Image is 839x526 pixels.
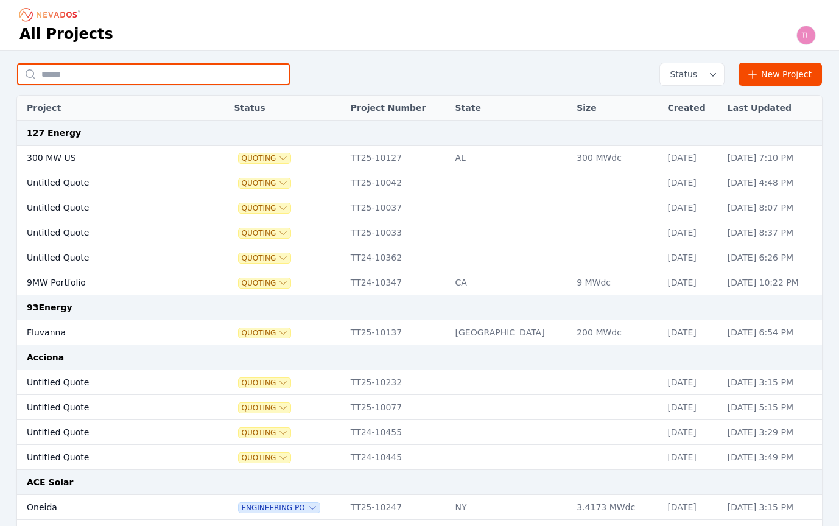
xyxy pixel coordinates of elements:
td: 3.4173 MWdc [570,495,661,520]
td: TT25-10033 [345,220,449,245]
th: Project [17,96,199,121]
td: 300 MWdc [570,146,661,170]
nav: Breadcrumb [19,5,84,24]
td: [DATE] [661,195,721,220]
td: CA [449,270,570,295]
th: Status [228,96,344,121]
td: [DATE] [661,445,721,470]
td: Untitled Quote [17,445,199,470]
td: [DATE] 6:26 PM [721,245,822,270]
td: TT25-10127 [345,146,449,170]
td: [DATE] [661,395,721,420]
tr: Untitled QuoteQuotingTT24-10362[DATE][DATE] 6:26 PM [17,245,822,270]
td: TT24-10445 [345,445,449,470]
button: Quoting [239,153,290,163]
button: Quoting [239,278,290,288]
td: [DATE] 4:48 PM [721,170,822,195]
td: [DATE] [661,170,721,195]
td: Untitled Quote [17,195,199,220]
tr: Untitled QuoteQuotingTT24-10455[DATE][DATE] 3:29 PM [17,420,822,445]
tr: OneidaEngineering POTT25-10247NY3.4173 MWdc[DATE][DATE] 3:15 PM [17,495,822,520]
td: [DATE] 6:54 PM [721,320,822,345]
td: [DATE] 10:22 PM [721,270,822,295]
tr: Untitled QuoteQuotingTT25-10232[DATE][DATE] 3:15 PM [17,370,822,395]
td: TT25-10247 [345,495,449,520]
td: AL [449,146,570,170]
th: Project Number [345,96,449,121]
td: Untitled Quote [17,420,199,445]
button: Quoting [239,378,290,388]
td: Untitled Quote [17,245,199,270]
td: TT25-10137 [345,320,449,345]
tr: Untitled QuoteQuotingTT25-10037[DATE][DATE] 8:07 PM [17,195,822,220]
td: TT25-10077 [345,395,449,420]
td: [DATE] [661,420,721,445]
td: [DATE] [661,495,721,520]
th: Size [570,96,661,121]
td: Acciona [17,345,822,370]
td: Oneida [17,495,199,520]
button: Quoting [239,453,290,463]
td: [DATE] 7:10 PM [721,146,822,170]
td: Untitled Quote [17,395,199,420]
td: [DATE] 3:15 PM [721,370,822,395]
tr: 9MW PortfolioQuotingTT24-10347CA9 MWdc[DATE][DATE] 10:22 PM [17,270,822,295]
td: [DATE] [661,270,721,295]
td: TT25-10037 [345,195,449,220]
td: [DATE] [661,370,721,395]
button: Quoting [239,328,290,338]
td: TT24-10362 [345,245,449,270]
td: [DATE] [661,245,721,270]
td: Untitled Quote [17,220,199,245]
td: [DATE] 8:07 PM [721,195,822,220]
h1: All Projects [19,24,113,44]
a: New Project [739,63,822,86]
td: TT25-10042 [345,170,449,195]
th: Last Updated [721,96,822,121]
tr: Untitled QuoteQuotingTT25-10033[DATE][DATE] 8:37 PM [17,220,822,245]
td: [GEOGRAPHIC_DATA] [449,320,570,345]
td: Fluvanna [17,320,199,345]
span: Status [665,68,697,80]
td: Untitled Quote [17,370,199,395]
button: Quoting [239,228,290,238]
td: [DATE] 3:49 PM [721,445,822,470]
img: thomas.eichinger@nevados.solar [796,26,816,45]
button: Status [660,63,724,85]
button: Quoting [239,428,290,438]
button: Quoting [239,253,290,263]
td: [DATE] 3:29 PM [721,420,822,445]
button: Engineering PO [239,503,319,513]
td: NY [449,495,570,520]
button: Quoting [239,203,290,213]
td: TT24-10455 [345,420,449,445]
tr: Untitled QuoteQuotingTT25-10042[DATE][DATE] 4:48 PM [17,170,822,195]
th: State [449,96,570,121]
td: [DATE] [661,320,721,345]
td: 93Energy [17,295,822,320]
button: Quoting [239,178,290,188]
td: 9 MWdc [570,270,661,295]
td: [DATE] [661,220,721,245]
td: 300 MW US [17,146,199,170]
td: TT24-10347 [345,270,449,295]
td: 127 Energy [17,121,822,146]
td: TT25-10232 [345,370,449,395]
td: 9MW Portfolio [17,270,199,295]
td: ACE Solar [17,470,822,495]
button: Quoting [239,403,290,413]
td: 200 MWdc [570,320,661,345]
tr: Untitled QuoteQuotingTT24-10445[DATE][DATE] 3:49 PM [17,445,822,470]
tr: Untitled QuoteQuotingTT25-10077[DATE][DATE] 5:15 PM [17,395,822,420]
